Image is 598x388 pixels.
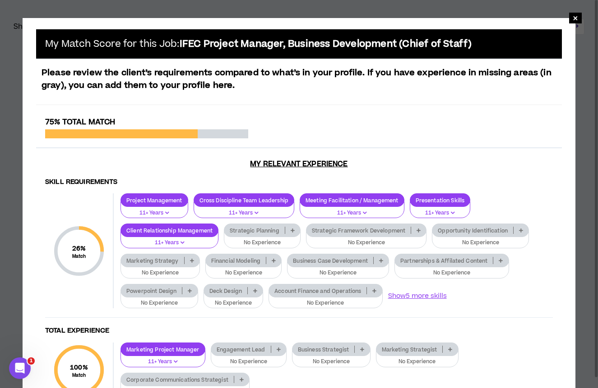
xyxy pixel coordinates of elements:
h4: Skill Requirements [45,178,553,187]
p: Powerpoint Design [121,288,182,294]
p: No Experience [400,269,503,277]
p: Strategic Framework Development [306,227,411,234]
button: No Experience [394,261,509,278]
button: No Experience [306,231,426,248]
p: Project Management [121,197,188,204]
button: No Experience [204,292,264,309]
p: 11+ Years [126,239,213,247]
button: 11+ Years [410,201,471,219]
p: Marketing Strategist [376,346,443,353]
h4: Total Experience [45,327,553,335]
button: 11+ Years [121,350,205,367]
p: Presentation Skills [410,197,470,204]
button: 11+ Years [300,201,404,219]
span: 26 % [72,244,86,253]
p: Marketing Strategy [121,257,184,264]
p: Strategic Planning [224,227,285,234]
b: IFEC Project Manager, Business Development (Chief of Staff) [180,37,472,50]
p: 11+ Years [306,209,399,217]
button: No Experience [269,292,382,309]
p: Account Finance and Operations [269,288,366,294]
p: No Experience [274,299,376,307]
p: Opportunity Identification [432,227,513,234]
span: 75% Total Match [45,117,115,128]
button: No Experience [376,350,459,367]
button: No Experience [292,350,371,367]
small: Match [72,253,86,260]
p: Corporate Communications Strategist [121,376,234,383]
button: No Experience [287,261,389,278]
button: No Experience [211,350,287,367]
span: 1 [28,357,35,365]
p: Business Strategist [292,346,355,353]
p: Business Case Development [287,257,373,264]
button: No Experience [224,231,301,248]
p: 11+ Years [126,209,182,217]
p: Financial Modeling [206,257,266,264]
span: 100 % [70,363,88,372]
p: 11+ Years [416,209,465,217]
p: Cross Discipline Team Leadership [194,197,294,204]
p: No Experience [438,239,523,247]
button: 11+ Years [121,231,218,248]
p: 11+ Years [199,209,288,217]
p: Meeting Facilitation / Management [300,197,404,204]
p: No Experience [217,358,281,366]
small: Match [70,372,88,379]
p: No Experience [126,269,194,277]
button: No Experience [121,292,198,309]
p: No Experience [293,269,383,277]
p: No Experience [382,358,453,366]
h5: My Match Score for this Job: [45,38,472,50]
button: 11+ Years [194,201,294,219]
button: Show5 more skills [388,291,447,301]
p: Deck Design [204,288,248,294]
p: 11+ Years [126,358,199,366]
p: No Experience [298,358,365,366]
p: No Experience [126,299,192,307]
p: Marketing Project Manager [121,346,205,353]
button: 11+ Years [121,201,188,219]
button: No Experience [121,261,200,278]
span: × [573,13,578,23]
p: Engagement Lead [211,346,271,353]
iframe: Intercom live chat [9,357,31,379]
p: No Experience [211,269,276,277]
p: No Experience [230,239,295,247]
button: No Experience [432,231,529,248]
p: No Experience [209,299,258,307]
p: Please review the client’s requirements compared to what’s in your profile. If you have experienc... [36,67,562,92]
p: Client Relationship Management [121,227,218,234]
h3: My Relevant Experience [36,160,562,169]
p: Partnerships & Affilated Content [395,257,493,264]
button: No Experience [205,261,282,278]
p: No Experience [312,239,421,247]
